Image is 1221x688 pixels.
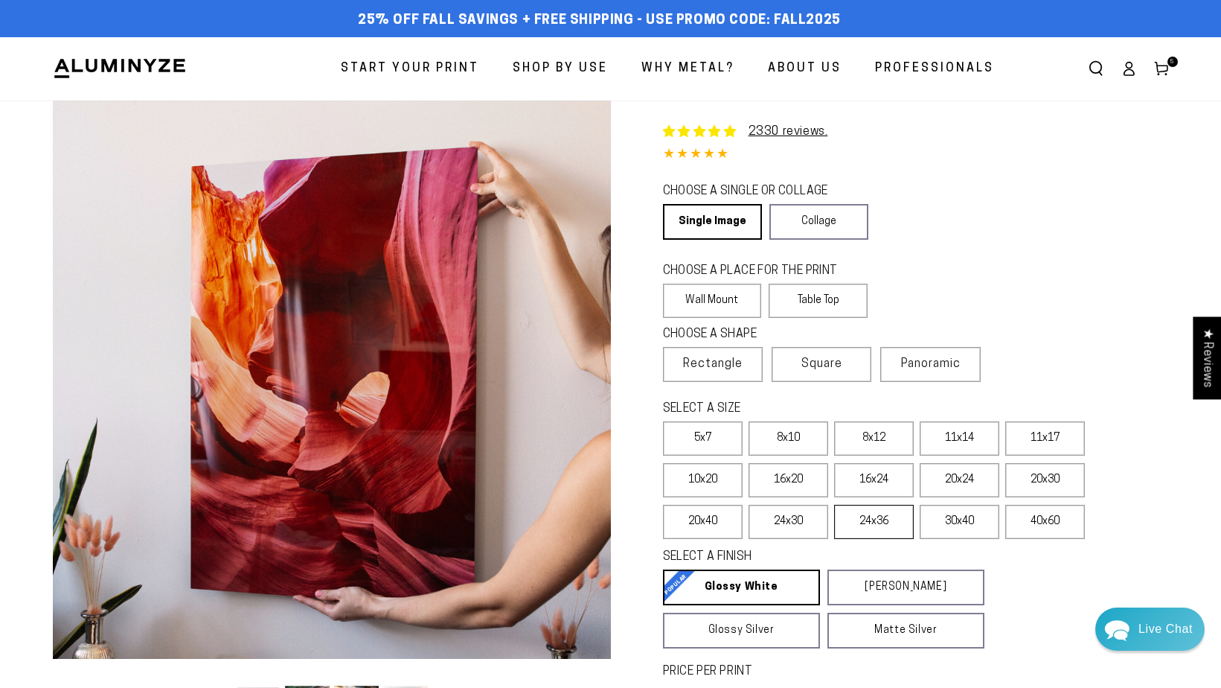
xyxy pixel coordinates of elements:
label: PRICE PER PRINT [663,663,1169,681]
span: Panoramic [901,358,961,370]
a: Single Image [663,204,762,240]
span: Rectangle [683,355,743,373]
a: About Us [757,49,853,89]
legend: SELECT A SIZE [663,401,961,418]
legend: SELECT A FINISH [663,549,949,566]
a: Professionals [864,49,1005,89]
label: 5x7 [663,421,743,456]
span: About Us [768,58,842,80]
label: 8x12 [834,421,914,456]
label: 30x40 [920,505,999,539]
div: Contact Us Directly [1138,608,1193,651]
a: [PERSON_NAME] [827,570,984,605]
label: 16x20 [749,463,828,497]
label: 20x24 [920,463,999,497]
label: 24x30 [749,505,828,539]
a: Shop By Use [501,49,619,89]
span: 25% off FALL Savings + Free Shipping - Use Promo Code: FALL2025 [358,13,841,29]
span: Start Your Print [341,58,479,80]
img: Aluminyze [53,57,187,80]
span: Square [801,355,842,373]
a: Glossy Silver [663,613,820,649]
span: Why Metal? [641,58,734,80]
div: Chat widget toggle [1095,608,1205,651]
a: Glossy White [663,570,820,605]
div: 4.85 out of 5.0 stars [663,144,1169,166]
label: 20x30 [1005,463,1085,497]
div: Click to open Judge.me floating reviews tab [1193,316,1221,399]
a: Collage [769,204,868,240]
label: Table Top [769,284,868,318]
label: 40x60 [1005,505,1085,539]
label: 11x14 [920,421,999,456]
label: 8x10 [749,421,828,456]
a: 2330 reviews. [749,126,828,138]
label: Wall Mount [663,284,762,318]
summary: Search our site [1080,52,1112,85]
a: Start Your Print [330,49,490,89]
label: 10x20 [663,463,743,497]
span: Shop By Use [513,58,608,80]
label: 20x40 [663,505,743,539]
span: Professionals [875,58,994,80]
span: 5 [1170,57,1175,67]
legend: CHOOSE A SHAPE [663,326,856,343]
label: 16x24 [834,463,914,497]
legend: CHOOSE A SINGLE OR COLLAGE [663,183,855,200]
a: Matte Silver [827,613,984,649]
legend: CHOOSE A PLACE FOR THE PRINT [663,263,854,280]
a: Why Metal? [630,49,746,89]
label: 11x17 [1005,421,1085,456]
label: 24x36 [834,505,914,539]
